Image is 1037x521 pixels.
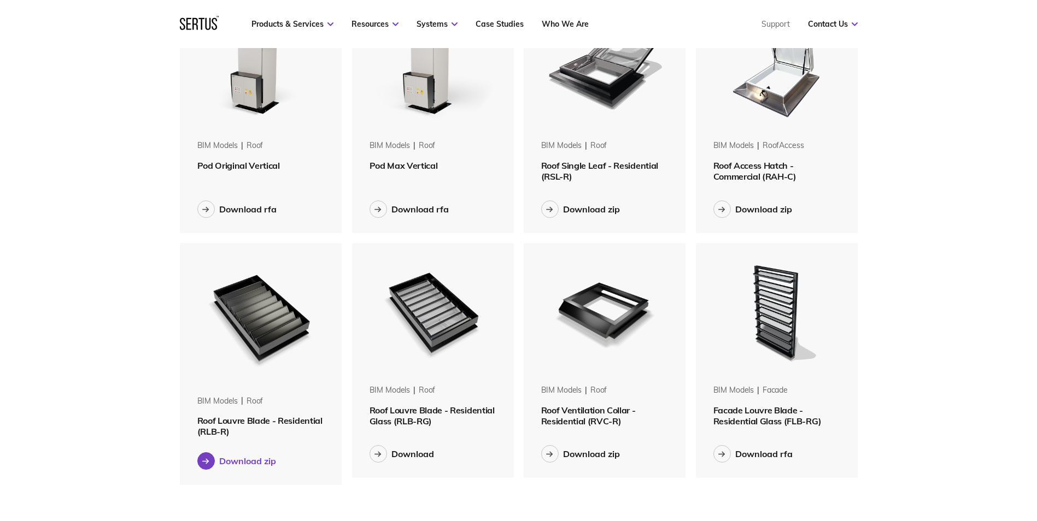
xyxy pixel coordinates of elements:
[735,448,793,459] div: Download rfa
[251,19,333,29] a: Products & Services
[247,396,263,407] div: roof
[370,200,449,218] button: Download rfa
[541,445,620,463] button: Download zip
[563,448,620,459] div: Download zip
[713,200,792,218] button: Download zip
[541,405,636,427] span: Roof Ventilation Collar - Residential (RVC-R)
[542,19,589,29] a: Who We Are
[351,19,399,29] a: Resources
[419,385,435,396] div: roof
[763,385,788,396] div: facade
[370,160,438,171] span: Pod Max Vertical
[370,140,411,151] div: BIM Models
[197,140,238,151] div: BIM Models
[808,19,858,29] a: Contact Us
[476,19,524,29] a: Case Studies
[370,445,434,463] button: Download
[590,385,607,396] div: roof
[391,448,434,459] div: Download
[219,455,276,466] div: Download zip
[541,160,658,182] span: Roof Single Leaf - Residential (RSL-R)
[541,140,582,151] div: BIM Models
[713,405,822,427] span: Facade Louvre Blade - Residential Glass (FLB-RG)
[197,452,276,470] button: Download zip
[541,200,620,218] button: Download zip
[713,445,793,463] button: Download rfa
[197,200,277,218] button: Download rfa
[370,385,411,396] div: BIM Models
[419,140,435,151] div: roof
[247,140,263,151] div: roof
[197,160,280,171] span: Pod Original Vertical
[735,204,792,215] div: Download zip
[840,394,1037,521] iframe: Chat Widget
[590,140,607,151] div: roof
[563,204,620,215] div: Download zip
[713,385,754,396] div: BIM Models
[197,396,238,407] div: BIM Models
[391,204,449,215] div: Download rfa
[370,405,495,427] span: Roof Louvre Blade - Residential Glass (RLB-RG)
[713,140,754,151] div: BIM Models
[417,19,458,29] a: Systems
[713,160,796,182] span: Roof Access Hatch - Commercial (RAH-C)
[541,385,582,396] div: BIM Models
[219,204,277,215] div: Download rfa
[763,140,804,151] div: roofAccess
[197,415,323,437] span: Roof Louvre Blade - Residential (RLB-R)
[761,19,790,29] a: Support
